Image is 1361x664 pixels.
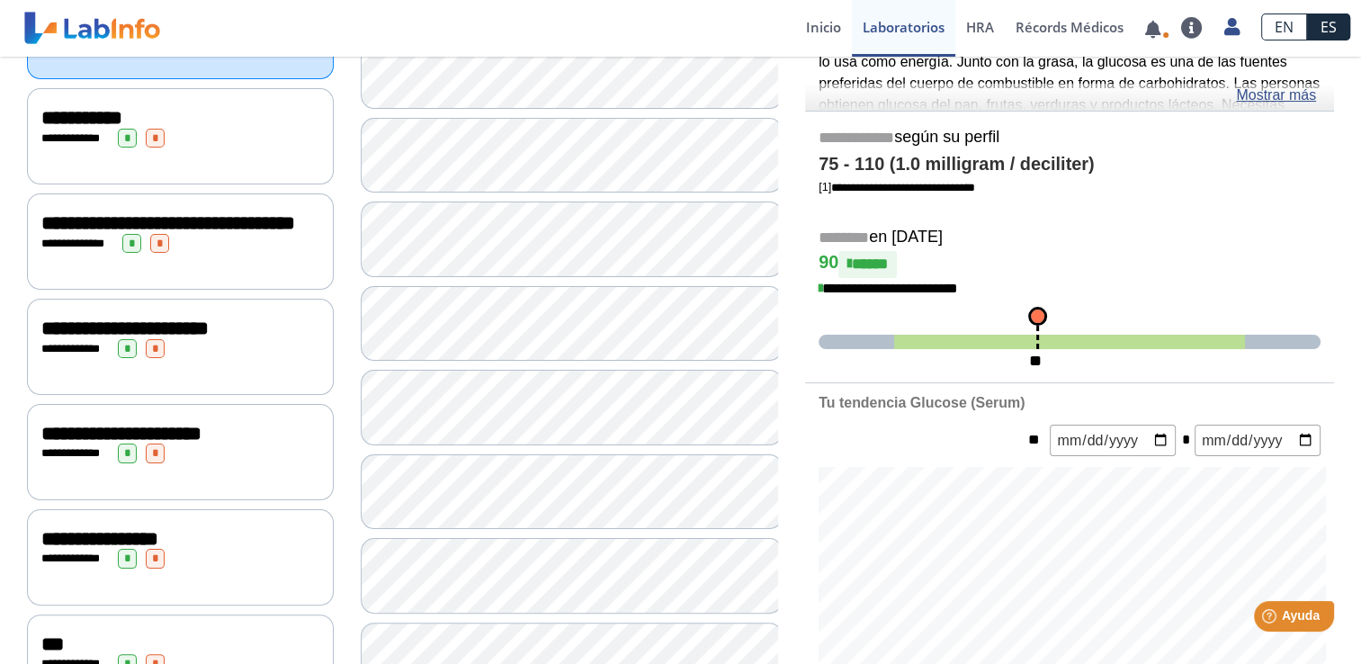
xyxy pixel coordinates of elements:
[1201,594,1341,644] iframe: Help widget launcher
[819,128,1321,148] h5: según su perfil
[819,251,1321,278] h4: 90
[819,228,1321,248] h5: en [DATE]
[1261,13,1307,40] a: EN
[1195,425,1321,456] input: mm/dd/yyyy
[819,154,1321,175] h4: 75 - 110 (1.0 milligram / deciliter)
[819,395,1025,410] b: Tu tendencia Glucose (Serum)
[966,18,994,36] span: HRA
[819,180,975,193] a: [1]
[1236,85,1316,106] a: Mostrar más
[1050,425,1176,456] input: mm/dd/yyyy
[1307,13,1350,40] a: ES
